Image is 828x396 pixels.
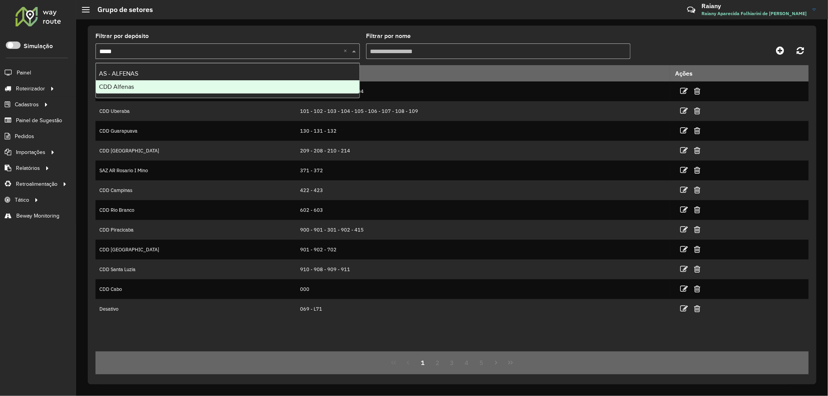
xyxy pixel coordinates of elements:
[694,145,700,156] a: Excluir
[296,65,670,81] th: Nome
[694,204,700,215] a: Excluir
[701,2,807,10] h3: Raiany
[344,47,350,56] span: Clear all
[430,355,445,370] button: 2
[694,264,700,274] a: Excluir
[16,212,59,220] span: Beway Monitoring
[95,141,296,161] td: CDD [GEOGRAPHIC_DATA]
[99,70,138,77] span: AS - ALFENAS
[694,105,700,116] a: Excluir
[99,83,134,90] span: CDD Alfenas
[296,141,670,161] td: 209 - 208 - 210 - 214
[680,284,688,294] a: Editar
[95,200,296,220] td: CDD Rio Branco
[16,148,45,156] span: Importações
[503,355,518,370] button: Last Page
[296,101,670,121] td: 101 - 102 - 103 - 104 - 105 - 106 - 107 - 108 - 109
[680,86,688,96] a: Editar
[95,259,296,279] td: CDD Santa Luzia
[680,224,688,235] a: Editar
[95,279,296,299] td: CDD Cabo
[296,121,670,141] td: 130 - 131 - 132
[680,125,688,136] a: Editar
[90,5,153,14] h2: Grupo de setores
[680,165,688,175] a: Editar
[680,244,688,254] a: Editar
[296,220,670,240] td: 900 - 901 - 301 - 902 - 415
[296,81,670,101] td: 100 - 101 - 102 - 103 - 104
[95,31,149,41] label: Filtrar por depósito
[95,63,360,98] ng-dropdown-panel: Options list
[415,355,430,370] button: 1
[694,165,700,175] a: Excluir
[680,204,688,215] a: Editar
[24,42,53,51] label: Simulação
[694,86,700,96] a: Excluir
[95,161,296,180] td: SAZ AR Rosario I Mino
[296,180,670,200] td: 422 - 423
[16,164,40,172] span: Relatórios
[16,116,62,125] span: Painel de Sugestão
[701,10,807,17] span: Raiany Aparecida Folhiarini de [PERSON_NAME]
[95,101,296,121] td: CDD Uberaba
[15,132,34,140] span: Pedidos
[95,180,296,200] td: CDD Campinas
[694,125,700,136] a: Excluir
[445,355,460,370] button: 3
[694,224,700,235] a: Excluir
[489,355,503,370] button: Next Page
[95,299,296,319] td: Desativo
[296,240,670,259] td: 901 - 902 - 702
[95,220,296,240] td: CDD Piracicaba
[296,259,670,279] td: 910 - 908 - 909 - 911
[680,145,688,156] a: Editar
[95,240,296,259] td: CDD [GEOGRAPHIC_DATA]
[694,244,700,254] a: Excluir
[694,303,700,314] a: Excluir
[474,355,489,370] button: 5
[15,196,29,204] span: Tático
[296,279,670,299] td: 000
[296,299,670,319] td: 069 - L71
[459,355,474,370] button: 4
[680,185,688,195] a: Editar
[694,185,700,195] a: Excluir
[683,2,700,18] a: Contato Rápido
[17,69,31,77] span: Painel
[680,264,688,274] a: Editar
[680,105,688,116] a: Editar
[296,161,670,180] td: 371 - 372
[16,180,57,188] span: Retroalimentação
[15,100,39,109] span: Cadastros
[670,65,717,81] th: Ações
[16,85,45,93] span: Roteirizador
[694,284,700,294] a: Excluir
[366,31,411,41] label: Filtrar por nome
[95,121,296,141] td: CDD Guarapuava
[296,200,670,220] td: 602 - 603
[680,303,688,314] a: Editar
